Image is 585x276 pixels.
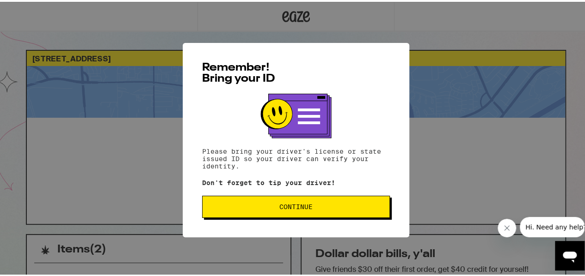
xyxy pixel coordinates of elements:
iframe: Button to launch messaging window [555,239,585,269]
p: Don't forget to tip your driver! [202,177,390,185]
span: Hi. Need any help? [6,6,67,14]
button: Continue [202,194,390,216]
iframe: Close message [498,217,516,235]
iframe: Message from company [520,215,585,235]
p: Please bring your driver's license or state issued ID so your driver can verify your identity. [202,146,390,168]
span: Remember! Bring your ID [202,60,275,83]
span: Continue [279,202,313,208]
